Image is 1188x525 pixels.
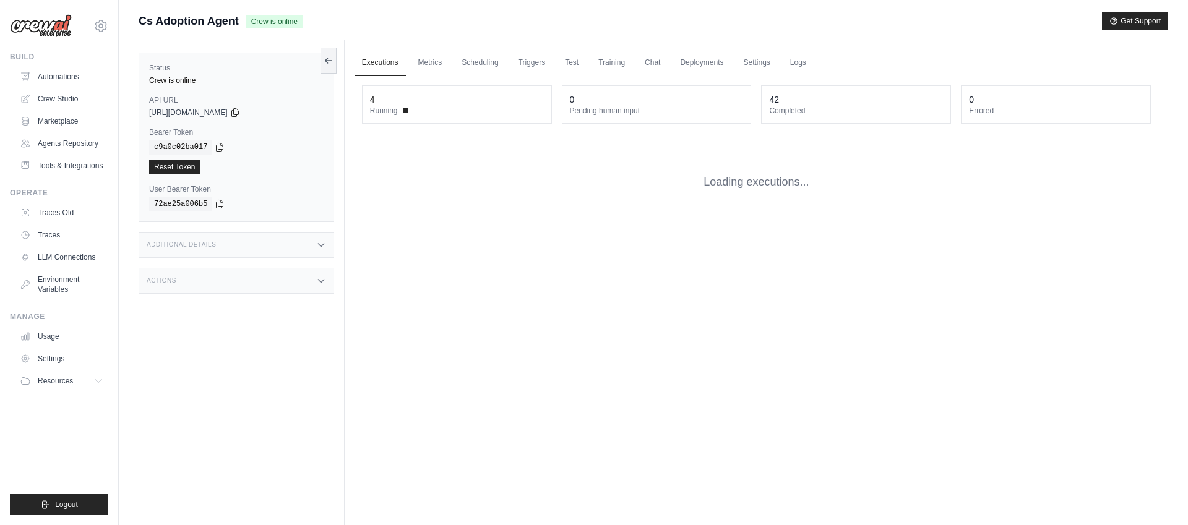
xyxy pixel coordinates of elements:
[570,106,744,116] dt: Pending human input
[149,184,324,194] label: User Bearer Token
[15,134,108,153] a: Agents Repository
[15,89,108,109] a: Crew Studio
[55,500,78,510] span: Logout
[149,63,324,73] label: Status
[10,188,108,198] div: Operate
[15,327,108,346] a: Usage
[149,75,324,85] div: Crew is online
[149,197,212,211] code: 72ae25a006b5
[355,50,406,76] a: Executions
[370,93,375,106] div: 4
[139,12,239,30] span: Cs Adoption Agent
[15,67,108,87] a: Automations
[637,50,668,76] a: Chat
[38,376,73,386] span: Resources
[10,14,72,38] img: Logo
[149,160,200,174] a: Reset Token
[15,247,108,267] a: LLM Connections
[570,93,575,106] div: 0
[511,50,553,76] a: Triggers
[15,203,108,223] a: Traces Old
[769,106,943,116] dt: Completed
[769,93,779,106] div: 42
[147,277,176,284] h3: Actions
[969,106,1143,116] dt: Errored
[15,371,108,391] button: Resources
[673,50,731,76] a: Deployments
[15,349,108,369] a: Settings
[15,270,108,299] a: Environment Variables
[149,127,324,137] label: Bearer Token
[454,50,506,76] a: Scheduling
[355,154,1158,210] div: Loading executions...
[591,50,632,76] a: Training
[969,93,974,106] div: 0
[15,225,108,245] a: Traces
[783,50,814,76] a: Logs
[1102,12,1168,30] button: Get Support
[557,50,586,76] a: Test
[147,241,216,249] h3: Additional Details
[736,50,777,76] a: Settings
[149,140,212,155] code: c9a0c02ba017
[10,494,108,515] button: Logout
[246,15,303,28] span: Crew is online
[149,95,324,105] label: API URL
[10,312,108,322] div: Manage
[15,156,108,176] a: Tools & Integrations
[411,50,450,76] a: Metrics
[10,52,108,62] div: Build
[15,111,108,131] a: Marketplace
[370,106,398,116] span: Running
[149,108,228,117] span: [URL][DOMAIN_NAME]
